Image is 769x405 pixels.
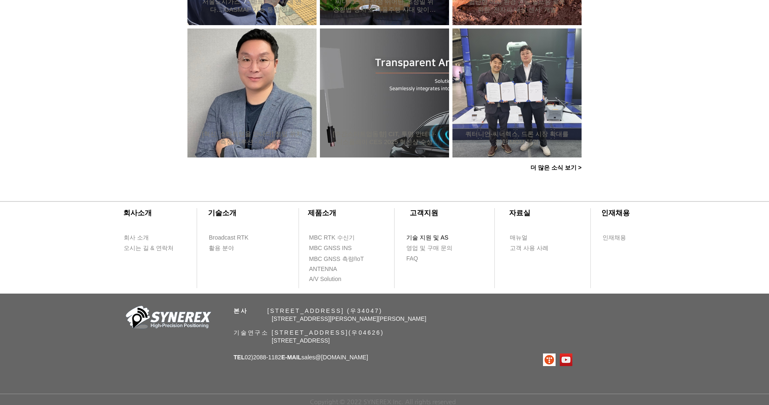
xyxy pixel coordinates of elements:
[406,253,454,264] a: FAQ
[560,353,572,366] img: 유튜브 사회 아이콘
[124,234,149,242] span: 회사 소개
[234,354,244,361] span: TEL
[208,243,257,253] a: 활용 분야
[309,265,337,273] span: ANTENNA
[530,164,582,172] span: 더 많은 소식 보기 >
[315,354,368,361] a: @[DOMAIN_NAME]
[406,243,454,253] a: 영업 및 구매 문의
[509,243,558,253] a: 고객 사용 사례
[309,234,355,242] span: MBC RTK 수신기
[123,209,152,217] span: ​회사소개
[410,209,438,217] span: ​고객지원
[509,209,530,217] span: ​자료실
[272,337,330,344] span: [STREET_ADDRESS]
[309,274,357,284] a: A/V Solution
[673,369,769,405] iframe: Wix Chat
[543,353,556,366] img: 티스토리로고
[234,354,368,361] span: 02)2088-1182 sales
[209,244,234,253] span: 활용 분야
[603,234,626,242] span: 인재채용
[310,398,456,405] span: Copyright © 2022 SYNEREX Inc. All rights reserved
[406,255,418,263] span: FAQ
[123,232,171,243] a: 회사 소개
[272,315,426,322] span: [STREET_ADDRESS][PERSON_NAME][PERSON_NAME]
[124,244,174,253] span: 오시는 길 & 연락처
[510,244,548,253] span: 고객 사용 사례
[309,275,341,284] span: A/V Solution
[208,209,236,217] span: ​기술소개
[525,160,587,176] a: 더 많은 소식 보기 >
[509,232,558,243] a: 매뉴얼
[309,264,357,274] a: ANTENNA
[123,243,180,253] a: 오시는 길 & 연락처
[309,232,372,243] a: MBC RTK 수신기
[406,232,469,243] a: 기술 지원 및 AS
[209,234,249,242] span: Broadcast RTK
[601,209,630,217] span: ​인재채용
[234,329,384,336] span: 기술연구소 [STREET_ADDRESS](우04626)
[465,130,569,146] a: 쿼터니언-씨너렉스, 드론 시장 확대를 위한 MOU 체결
[200,130,304,146] a: [혁신, 스타트업을 만나다] 정밀 위치측정 솔루션 - 씨너렉스
[308,209,336,217] span: ​제품소개
[309,243,361,253] a: MBC GNSS INS
[333,130,436,146] a: [주간스타트업동향] CIT, 투명 안테나·디스플레이 CES 2025 혁신상 수상 外
[309,254,382,264] a: MBC GNSS 측량/IoT
[543,353,572,366] ul: SNS 모음
[281,354,301,361] span: E-MAIL
[234,307,382,314] span: ​ [STREET_ADDRESS] (우34047)
[602,232,642,243] a: 인재채용
[121,305,213,332] img: 회사_로고-removebg-preview.png
[406,234,448,242] span: 기술 지원 및 AS
[406,244,452,253] span: 영업 및 구매 문의
[234,307,248,314] span: 본사
[510,234,527,242] span: 매뉴얼
[208,232,257,243] a: Broadcast RTK
[309,244,352,253] span: MBC GNSS INS
[309,255,364,263] span: MBC GNSS 측량/IoT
